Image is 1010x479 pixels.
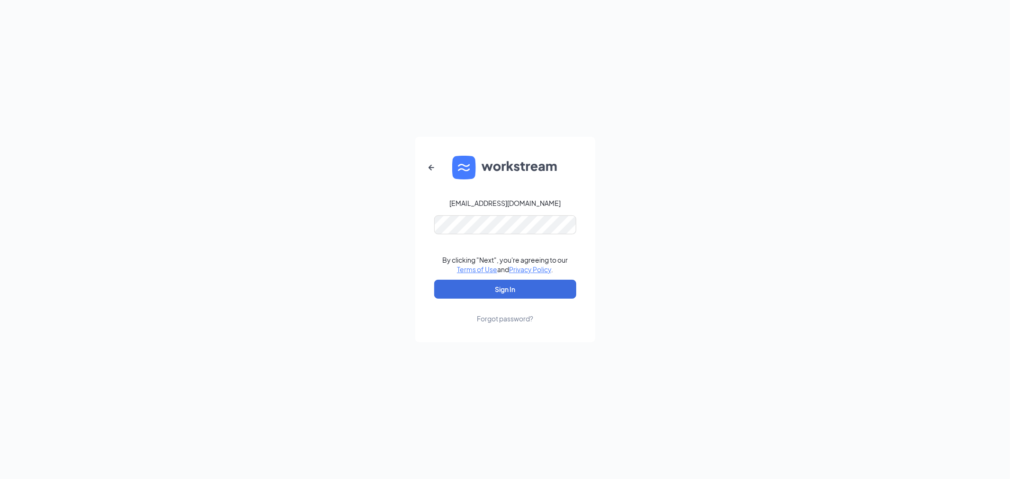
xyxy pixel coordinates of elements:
[426,162,437,173] svg: ArrowLeftNew
[442,255,568,274] div: By clicking "Next", you're agreeing to our and .
[477,314,533,323] div: Forgot password?
[452,156,558,179] img: WS logo and Workstream text
[434,280,576,299] button: Sign In
[477,299,533,323] a: Forgot password?
[457,265,497,274] a: Terms of Use
[420,156,443,179] button: ArrowLeftNew
[509,265,551,274] a: Privacy Policy
[449,198,561,208] div: [EMAIL_ADDRESS][DOMAIN_NAME]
